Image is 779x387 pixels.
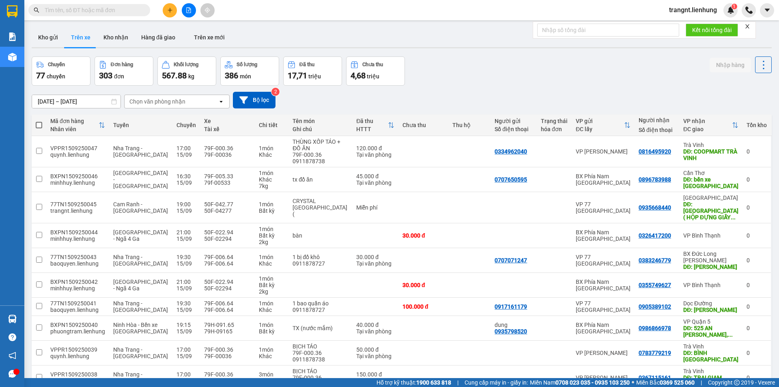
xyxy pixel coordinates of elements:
div: 21:00 [176,229,196,236]
div: 0 [747,325,767,331]
div: Người gửi [495,118,533,124]
div: 19:00 [176,201,196,208]
input: Nhập số tổng đài [537,24,679,37]
div: 0 [747,204,767,211]
div: VP [PERSON_NAME] [576,350,631,356]
button: Bộ lọc [233,92,275,108]
span: trangnt.lienhung [663,5,723,15]
div: quynh.lienhung [50,151,105,158]
img: warehouse-icon [8,315,17,323]
div: 0 [747,350,767,356]
div: Đã thu [356,118,388,124]
div: baoquyen.lienhung [50,260,105,267]
span: 386 [225,71,238,80]
div: 19:30 [176,300,196,307]
div: 15/09 [176,285,196,292]
div: VP 77 [GEOGRAPHIC_DATA] [576,201,631,214]
div: Mã đơn hàng [50,118,99,124]
div: 30.000 đ [402,282,444,288]
span: question-circle [9,333,16,341]
div: Trạng thái [541,118,568,124]
div: 1 món [259,300,284,307]
div: 0 [747,232,767,239]
div: 79F-006.64 [204,300,251,307]
div: hóa đơn [541,126,568,132]
div: bàn [293,232,348,239]
div: 0935798520 [495,328,527,335]
button: Hàng đã giao [135,28,182,47]
button: Đã thu17,71 triệu [283,56,342,86]
img: warehouse-icon [8,53,17,61]
strong: 0708 023 035 - 0935 103 250 [555,379,630,386]
div: 79F-000.36 0911878738 [293,151,348,164]
span: plus [167,7,173,13]
div: Khác [259,260,284,267]
div: 17:00 [176,346,196,353]
button: Khối lượng567.88kg [157,56,216,86]
div: Khác [259,307,284,313]
button: caret-down [760,3,774,17]
div: 1 bị đồ khô [293,254,348,260]
span: món [240,73,251,80]
div: 0355749627 [639,282,671,288]
th: Toggle SortBy [572,115,635,136]
div: 50F-042.77 [204,201,251,208]
button: Kết nối tổng đài [686,24,738,37]
div: 17:00 [176,145,196,151]
div: 0 [747,148,767,155]
div: 79F-000.36 [204,371,251,378]
div: 0383246779 [639,257,671,264]
div: 0917161179 [495,303,527,310]
span: triệu [367,73,379,80]
div: BXPN1509250040 [50,322,105,328]
div: 79H-091.65 [204,322,251,328]
strong: 0369 525 060 [660,379,695,386]
span: [GEOGRAPHIC_DATA] - Ngã 4 Ga [113,229,168,242]
div: Bất kỳ [259,328,284,335]
div: 17:00 [176,371,196,378]
img: phone-icon [745,6,753,14]
span: Nha Trang - [GEOGRAPHIC_DATA] [113,254,168,267]
div: Tại văn phòng [356,151,394,158]
div: DĐ: gia lai [683,307,738,313]
div: 15/09 [176,378,196,384]
div: Tài xế [204,126,251,132]
span: close [745,24,750,29]
span: đơn [114,73,124,80]
div: minhhuy.lienhung [50,179,105,186]
div: 2 kg [259,288,284,295]
sup: 1 [732,4,737,9]
div: Tuyến [113,122,168,128]
div: 79F-000.36 0911878738 [293,350,348,363]
div: Người nhận [639,117,675,123]
div: 15/09 [176,236,196,242]
div: Tại văn phòng [356,378,394,384]
span: ... [728,331,733,338]
span: Cung cấp máy in - giấy in: [465,378,528,387]
div: 19:30 [176,254,196,260]
span: Trên xe mới [194,34,225,41]
div: Số điện thoại [639,127,675,133]
span: Nha Trang - [GEOGRAPHIC_DATA] [113,346,168,359]
div: 79F-00036 [204,151,251,158]
div: quynh.lienhung [50,378,105,384]
button: Chưa thu4,68 triệu [346,56,405,86]
div: Khác [259,176,284,183]
div: VPPR1509250038 [50,371,105,378]
div: VP Quận 5 [683,318,738,325]
div: 15/09 [176,179,196,186]
div: 0 [747,257,767,264]
div: Số lượng [237,62,257,67]
th: Toggle SortBy [352,115,398,136]
img: icon-new-feature [727,6,734,14]
div: BX Phía Nam [GEOGRAPHIC_DATA] [576,229,631,242]
span: Kết nối tổng đài [692,26,732,35]
div: 0707650595 [495,176,527,183]
div: 79F-000.36 [204,346,251,353]
span: Hỗ trợ kỹ thuật: [377,378,451,387]
div: tx đồ ăn [293,176,348,183]
span: ... [731,214,736,221]
div: ĐC giao [683,126,732,132]
div: 15/09 [176,260,196,267]
div: Trà Vinh [683,142,738,148]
